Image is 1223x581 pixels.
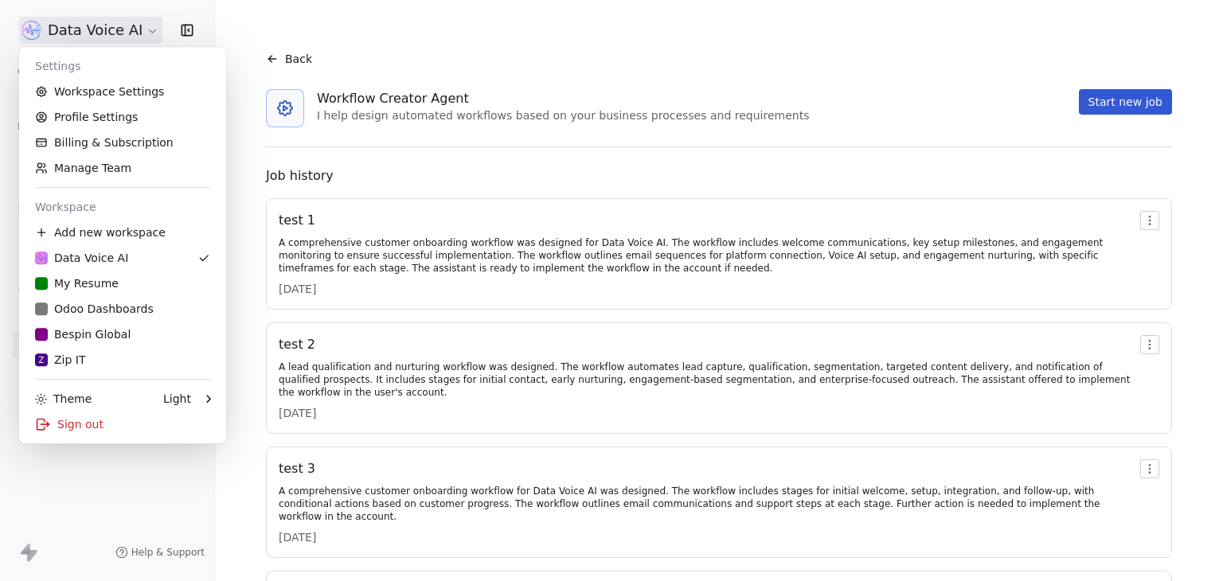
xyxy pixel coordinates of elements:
[35,352,86,368] div: Zip IT
[35,250,128,266] div: Data Voice AI
[35,252,48,264] img: 66ab4aae-17ae-441a-b851-cd300b3af65b.png
[163,391,191,407] div: Light
[35,301,154,317] div: Odoo Dashboards
[25,411,220,437] div: Sign out
[25,130,220,155] a: Billing & Subscription
[35,275,119,291] div: My Resume
[35,326,131,342] div: Bespin Global
[39,354,45,366] span: Z
[25,220,220,245] div: Add new workspace
[25,194,220,220] div: Workspace
[35,391,92,407] div: Theme
[25,104,220,130] a: Profile Settings
[25,79,220,104] a: Workspace Settings
[25,155,220,181] a: Manage Team
[25,53,220,79] div: Settings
